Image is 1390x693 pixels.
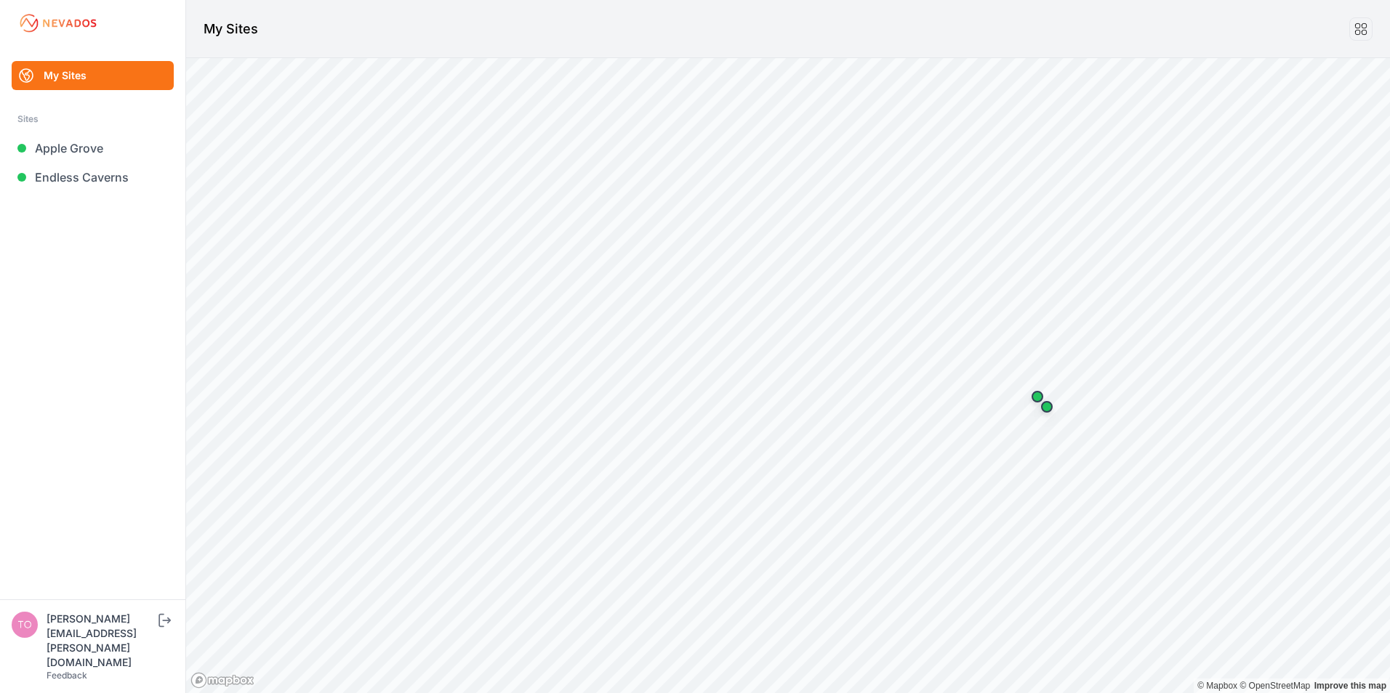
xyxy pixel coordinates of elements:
[1314,681,1386,691] a: Map feedback
[12,612,38,638] img: tomasz.barcz@energix-group.com
[1240,681,1310,691] a: OpenStreetMap
[12,134,174,163] a: Apple Grove
[186,58,1390,693] canvas: Map
[47,670,87,681] a: Feedback
[1197,681,1237,691] a: Mapbox
[47,612,156,670] div: [PERSON_NAME][EMAIL_ADDRESS][PERSON_NAME][DOMAIN_NAME]
[1023,382,1052,411] div: Map marker
[12,61,174,90] a: My Sites
[17,12,99,35] img: Nevados
[204,19,258,39] h1: My Sites
[190,672,254,689] a: Mapbox logo
[12,163,174,192] a: Endless Caverns
[17,110,168,128] div: Sites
